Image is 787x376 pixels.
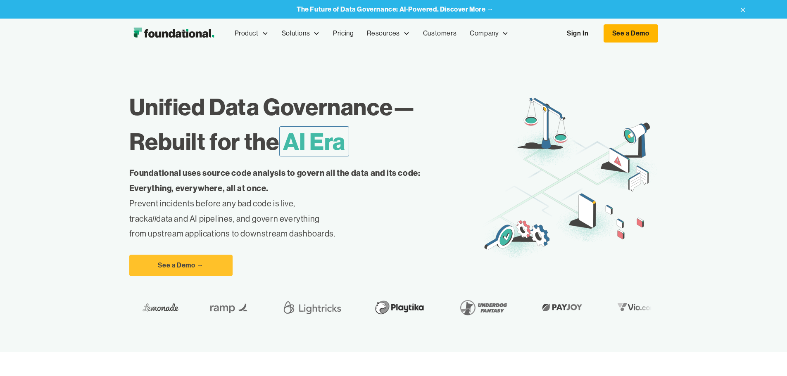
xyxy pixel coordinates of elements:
[326,20,360,47] a: Pricing
[604,24,658,43] a: See a Demo
[537,301,586,314] img: Payjoy
[455,296,511,319] img: Underdog Fantasy
[613,301,661,314] img: Vio.com
[129,166,447,241] p: Prevent incidents before any bad code is live, track data and AI pipelines, and govern everything...
[129,25,218,42] img: Foundational Logo
[559,25,597,42] a: Sign In
[129,255,233,276] a: See a Demo →
[129,168,421,193] strong: Foundational uses source code analysis to govern all the data and its code: Everything, everywher...
[204,296,254,319] img: Ramp
[280,296,343,319] img: Lightricks
[416,20,463,47] a: Customers
[360,20,416,47] div: Resources
[470,28,499,39] div: Company
[148,213,157,224] em: all
[297,5,494,13] a: The Future of Data Governance: AI-Powered. Discover More →
[228,20,275,47] div: Product
[235,28,259,39] div: Product
[129,25,218,42] a: home
[142,301,178,314] img: Lemonade
[746,336,787,376] iframe: Chat Widget
[463,20,515,47] div: Company
[129,90,482,159] h1: Unified Data Governance— Rebuilt for the
[275,20,326,47] div: Solutions
[369,296,428,319] img: Playtika
[279,126,350,156] span: AI Era
[282,28,310,39] div: Solutions
[367,28,399,39] div: Resources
